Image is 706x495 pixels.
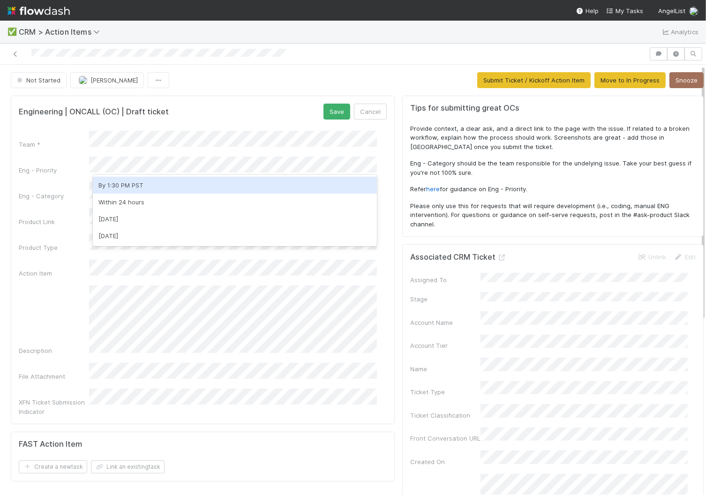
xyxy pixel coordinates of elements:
a: here [426,185,440,193]
img: logo-inverted-e16ddd16eac7371096b0.svg [8,3,70,19]
div: Product Link [19,217,89,226]
img: avatar_eed832e9-978b-43e4-b51e-96e46fa5184b.png [78,75,88,85]
div: Created On [410,457,481,466]
button: Snooze [669,72,704,88]
a: Edit [674,253,696,261]
p: Please only use this for requests that will require development (i.e., coding, manual ENG interve... [410,202,696,229]
a: Analytics [661,26,698,37]
button: Submit Ticket / Kickoff Action Item [477,72,591,88]
div: Stage [410,294,481,304]
span: CRM > Action Items [19,27,105,37]
div: Eng - Category [19,191,89,201]
div: Account Name [410,318,481,327]
div: Action Item [19,269,89,278]
button: [PERSON_NAME] [70,72,144,88]
div: By 1:30 PM PST [93,177,377,194]
a: My Tasks [606,6,643,15]
span: [PERSON_NAME] [90,76,138,84]
button: Save [323,104,350,120]
div: Assigned To [410,275,481,285]
p: Eng - Category should be the team responsible for the undelying issue. Take your best guess if yo... [410,159,696,177]
div: Account Tier [410,341,481,350]
div: Eng - Priority [19,165,89,175]
div: Within 24 hours [93,194,377,210]
p: Refer for guidance on Eng - Priority. [410,185,696,194]
span: ✅ [8,28,17,36]
div: Description [19,346,89,355]
span: AngelList [658,7,685,15]
p: Provide context, a clear ask, and a direct link to the page with the issue. If related to a broke... [410,124,696,152]
div: [DATE] [93,210,377,227]
div: File Attachment [19,372,89,381]
div: [DATE] [93,227,377,244]
div: XFN Ticket Submission Indicator [19,397,89,416]
div: Ticket Type [410,387,481,397]
span: My Tasks [606,7,643,15]
div: Front Conversation URL [410,434,481,443]
button: Cancel [354,104,387,120]
div: Team * [19,140,89,149]
h5: Engineering | ONCALL (OC) | Draft ticket [19,107,169,117]
button: Create a newtask [19,460,87,473]
a: Unlink [637,253,666,261]
div: Ticket Classification [410,411,481,420]
h5: Associated CRM Ticket [410,253,507,262]
button: Not Started [11,72,67,88]
h5: FAST Action Item [19,440,82,449]
img: avatar_eed832e9-978b-43e4-b51e-96e46fa5184b.png [689,7,698,16]
div: Product Type [19,243,89,252]
h5: Tips for submitting great OCs [410,104,696,113]
button: Move to In Progress [594,72,666,88]
span: Not Started [15,76,60,84]
div: Name [410,364,481,374]
div: Help [576,6,599,15]
button: Link an existingtask [91,460,165,473]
